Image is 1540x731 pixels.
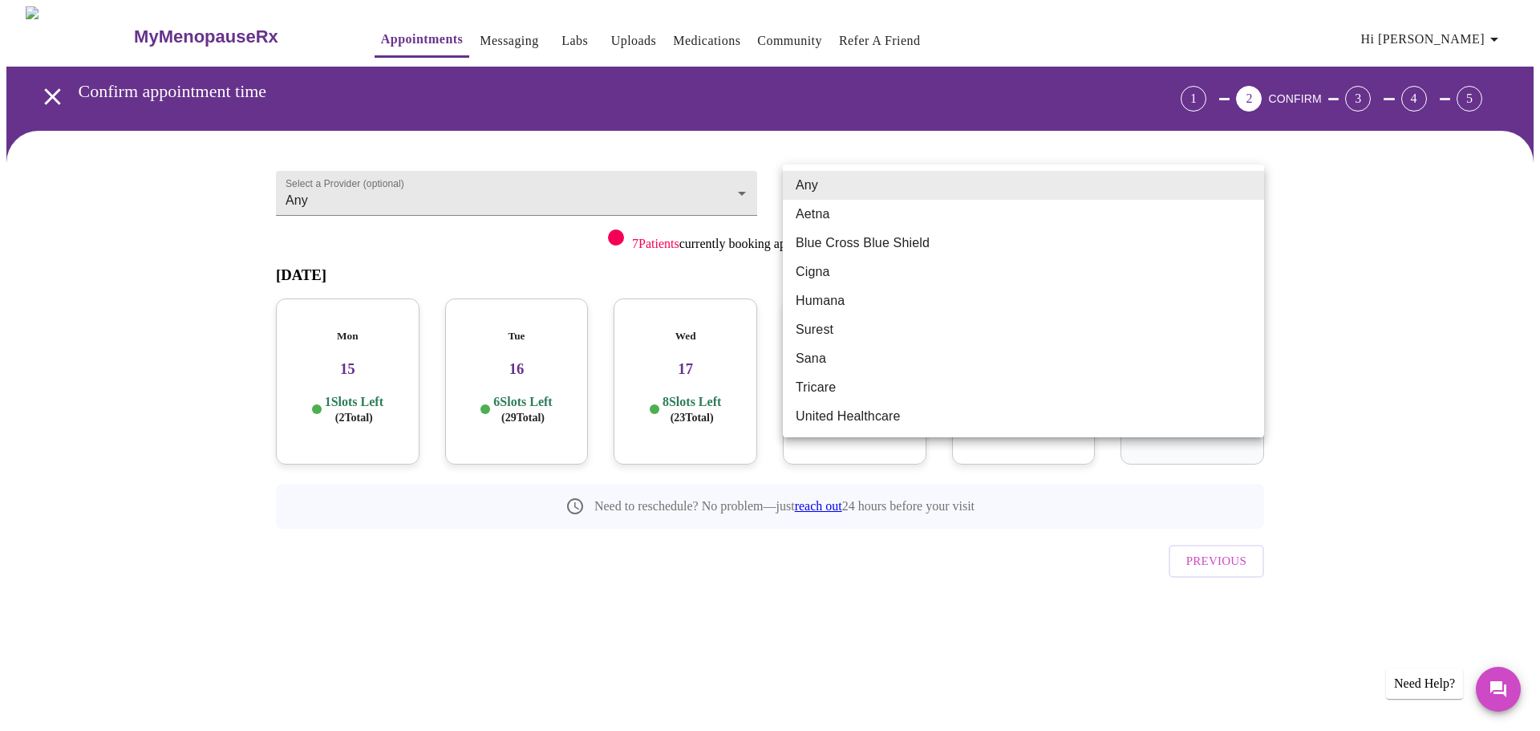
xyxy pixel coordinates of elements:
[783,229,1264,258] li: Blue Cross Blue Shield
[783,258,1264,286] li: Cigna
[783,402,1264,431] li: United Healthcare
[783,373,1264,402] li: Tricare
[783,171,1264,200] li: Any
[783,315,1264,344] li: Surest
[783,344,1264,373] li: Sana
[783,286,1264,315] li: Humana
[783,200,1264,229] li: Aetna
